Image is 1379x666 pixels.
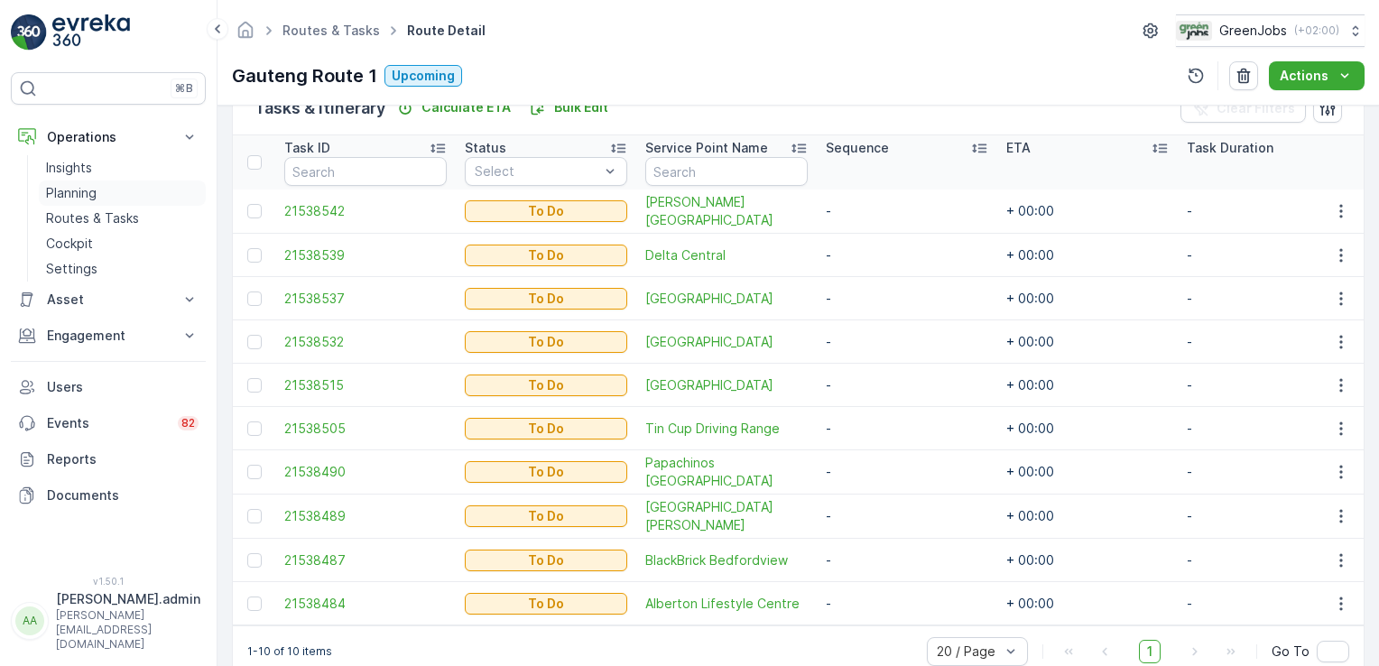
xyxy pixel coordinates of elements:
[645,376,808,394] span: [GEOGRAPHIC_DATA]
[1178,407,1358,450] td: -
[384,65,462,87] button: Upcoming
[817,234,997,277] td: -
[1280,67,1328,85] p: Actions
[403,22,489,40] span: Route Detail
[1178,364,1358,407] td: -
[46,209,139,227] p: Routes & Tasks
[528,333,564,351] p: To Do
[817,450,997,495] td: -
[465,418,627,439] button: To Do
[475,162,599,180] p: Select
[1178,582,1358,625] td: -
[389,97,518,118] button: Calculate ETA
[1178,495,1358,539] td: -
[465,505,627,527] button: To Do
[645,157,808,186] input: Search
[392,67,455,85] p: Upcoming
[284,420,447,438] span: 21538505
[236,27,255,42] a: Homepage
[465,461,627,483] button: To Do
[1178,539,1358,582] td: -
[645,454,808,490] span: Papachinos [GEOGRAPHIC_DATA]
[645,420,808,438] a: Tin Cup Driving Range
[11,576,206,587] span: v 1.50.1
[247,204,262,218] div: Toggle Row Selected
[528,463,564,481] p: To Do
[47,128,170,146] p: Operations
[1269,61,1365,90] button: Actions
[1006,139,1031,157] p: ETA
[284,290,447,308] a: 21538537
[46,159,92,177] p: Insights
[247,335,262,349] div: Toggle Row Selected
[645,498,808,534] a: St Andrews Office Park
[645,139,768,157] p: Service Point Name
[39,180,206,206] a: Planning
[465,288,627,310] button: To Do
[284,246,447,264] a: 21538539
[47,486,199,504] p: Documents
[645,290,808,308] span: [GEOGRAPHIC_DATA]
[247,509,262,523] div: Toggle Row Selected
[645,246,808,264] a: Delta Central
[465,139,506,157] p: Status
[181,416,195,430] p: 82
[284,507,447,525] span: 21538489
[997,539,1178,582] td: + 00:00
[817,320,997,364] td: -
[11,405,206,441] a: Events82
[46,184,97,202] p: Planning
[817,277,997,320] td: -
[47,291,170,309] p: Asset
[175,81,193,96] p: ⌘B
[465,331,627,353] button: To Do
[247,644,332,659] p: 1-10 of 10 items
[1176,21,1212,41] img: Green_Jobs_Logo.png
[255,96,385,121] p: Tasks & Itinerary
[247,421,262,436] div: Toggle Row Selected
[284,595,447,613] span: 21538484
[997,234,1178,277] td: + 00:00
[247,378,262,393] div: Toggle Row Selected
[11,441,206,477] a: Reports
[528,202,564,220] p: To Do
[284,202,447,220] span: 21538542
[421,98,511,116] p: Calculate ETA
[645,290,808,308] a: Park Corner
[817,364,997,407] td: -
[47,378,199,396] p: Users
[465,200,627,222] button: To Do
[817,582,997,625] td: -
[11,369,206,405] a: Users
[528,420,564,438] p: To Do
[997,407,1178,450] td: + 00:00
[817,539,997,582] td: -
[39,231,206,256] a: Cockpit
[645,551,808,569] span: BlackBrick Bedfordview
[528,595,564,613] p: To Do
[47,450,199,468] p: Reports
[247,248,262,263] div: Toggle Row Selected
[1180,94,1306,123] button: Clear Filters
[997,190,1178,234] td: + 00:00
[11,590,206,652] button: AA[PERSON_NAME].admin[PERSON_NAME][EMAIL_ADDRESS][DOMAIN_NAME]
[247,465,262,479] div: Toggle Row Selected
[284,551,447,569] span: 21538487
[528,290,564,308] p: To Do
[1187,139,1273,157] p: Task Duration
[52,14,130,51] img: logo_light-DOdMpM7g.png
[997,582,1178,625] td: + 00:00
[817,190,997,234] td: -
[465,245,627,266] button: To Do
[284,157,447,186] input: Search
[817,407,997,450] td: -
[645,454,808,490] a: Papachinos Sunward Park
[247,291,262,306] div: Toggle Row Selected
[817,495,997,539] td: -
[465,550,627,571] button: To Do
[284,333,447,351] span: 21538532
[15,606,44,635] div: AA
[39,155,206,180] a: Insights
